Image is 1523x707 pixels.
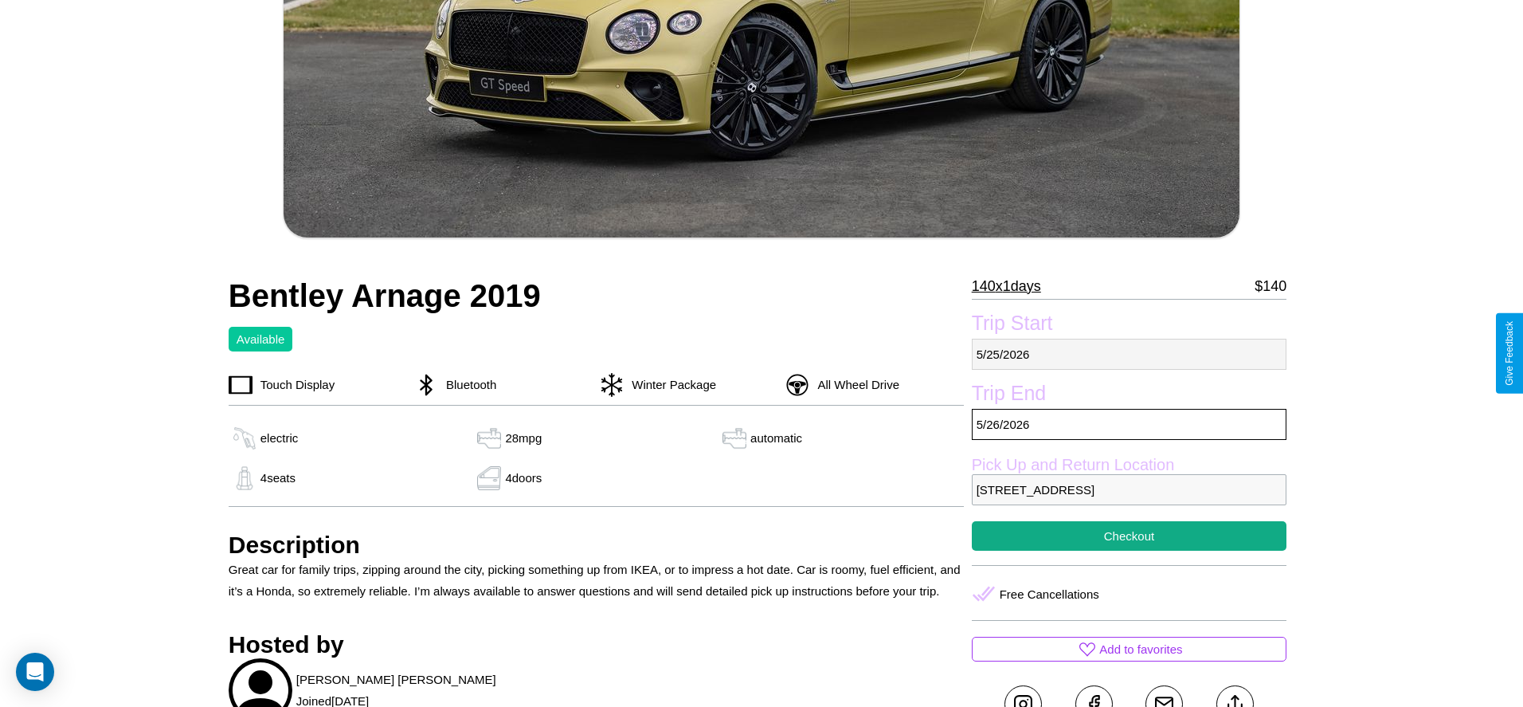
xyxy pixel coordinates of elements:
[505,427,542,449] p: 28 mpg
[972,521,1287,551] button: Checkout
[505,467,542,489] p: 4 doors
[972,474,1287,505] p: [STREET_ADDRESS]
[260,427,299,449] p: electric
[1099,638,1182,660] p: Add to favorites
[229,532,964,559] h3: Description
[473,426,505,450] img: gas
[229,631,964,658] h3: Hosted by
[229,426,260,450] img: gas
[1255,273,1286,299] p: $ 140
[260,467,296,489] p: 4 seats
[438,374,496,395] p: Bluetooth
[1000,583,1099,605] p: Free Cancellations
[750,427,802,449] p: automatic
[624,374,716,395] p: Winter Package
[296,669,496,690] p: [PERSON_NAME] [PERSON_NAME]
[1504,321,1515,386] div: Give Feedback
[972,312,1287,339] label: Trip Start
[237,328,285,350] p: Available
[972,409,1287,440] p: 5 / 26 / 2026
[718,426,750,450] img: gas
[473,466,505,490] img: gas
[229,559,964,602] p: Great car for family trips, zipping around the city, picking something up from IKEA, or to impres...
[809,374,899,395] p: All Wheel Drive
[972,637,1287,662] button: Add to favorites
[972,382,1287,409] label: Trip End
[253,374,335,395] p: Touch Display
[972,339,1287,370] p: 5 / 25 / 2026
[972,456,1287,474] label: Pick Up and Return Location
[229,466,260,490] img: gas
[16,653,54,691] div: Open Intercom Messenger
[972,273,1041,299] p: 140 x 1 days
[229,278,964,314] h2: Bentley Arnage 2019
